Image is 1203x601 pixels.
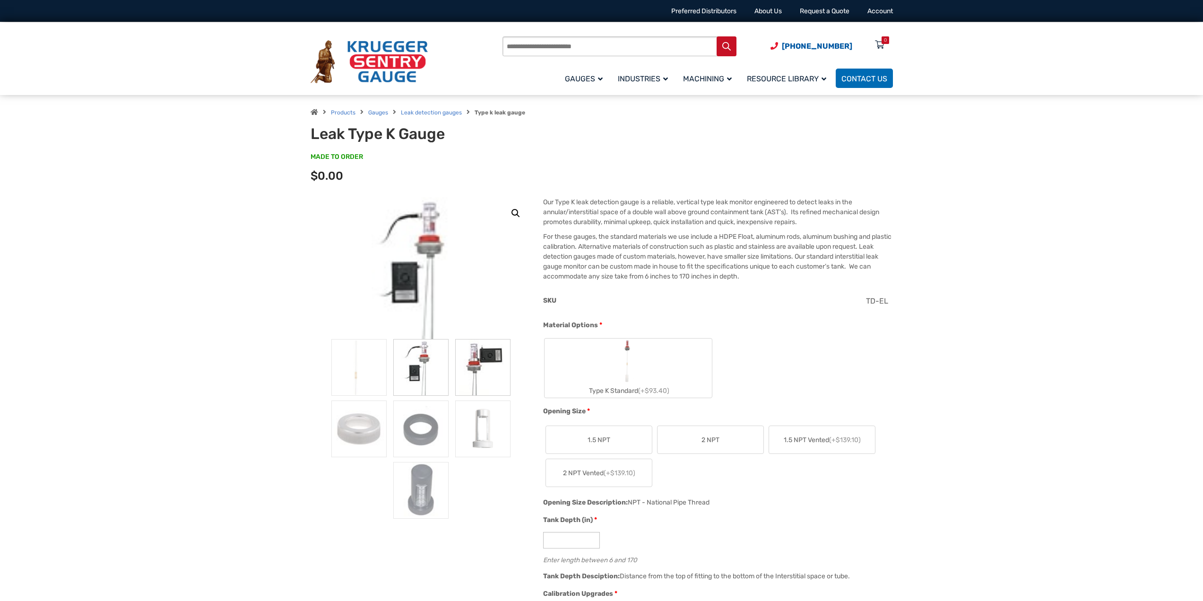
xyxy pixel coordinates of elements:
[311,152,363,162] span: MADE TO ORDER
[701,435,719,445] span: 2 NPT
[841,74,887,83] span: Contact Us
[754,7,782,15] a: About Us
[594,515,597,525] abbr: required
[331,401,387,457] img: Leak Type K Gauge - Image 4
[507,205,524,222] a: View full-screen image gallery
[782,42,852,51] span: [PHONE_NUMBER]
[867,7,893,15] a: Account
[543,572,620,580] span: Tank Depth Desciption:
[393,339,449,396] img: Leak Type K Gauge - Image 2
[543,554,888,563] div: Enter length between 6 and 170
[475,109,525,116] strong: Type k leak gauge
[866,296,888,305] span: TD-EL
[741,67,836,89] a: Resource Library
[543,321,598,329] span: Material Options
[543,197,892,227] p: Our Type K leak detection gauge is a reliable, vertical type leak monitor engineered to detect le...
[543,516,593,524] span: Tank Depth (in)
[619,339,637,384] img: Leak Detection Gauge
[455,339,511,396] img: Leak Type K Gauge - Image 3
[559,67,612,89] a: Gauges
[671,7,736,15] a: Preferred Distributors
[604,469,635,477] span: (+$139.10)
[372,197,471,339] img: Leak Type K Gauge - Image 2
[614,589,617,599] abbr: required
[543,407,586,415] span: Opening Size
[311,169,343,183] span: $0.00
[545,339,712,398] label: Type K Standard
[770,40,852,52] a: Phone Number (920) 434-8860
[599,320,602,330] abbr: required
[829,436,861,444] span: (+$139.10)
[311,125,544,143] h1: Leak Type K Gauge
[311,40,428,84] img: Krueger Sentry Gauge
[784,435,861,445] span: 1.5 NPT Vented
[620,572,850,580] div: Distance from the top of fitting to the bottom of the Interstitial space or tube.
[612,67,677,89] a: Industries
[884,36,887,44] div: 0
[545,384,712,398] div: Type K Standard
[565,74,603,83] span: Gauges
[543,232,892,281] p: For these gauges, the standard materials we use include a HDPE Float, aluminum rods, aluminum bus...
[543,498,628,506] span: Opening Size Description:
[393,462,449,519] img: Leak Type K Gauge - Image 7
[683,74,732,83] span: Machining
[563,468,635,478] span: 2 NPT Vented
[836,69,893,88] a: Contact Us
[455,401,511,457] img: ALG-OF
[747,74,826,83] span: Resource Library
[393,401,449,457] img: Leak Type K Gauge - Image 5
[543,590,613,598] span: Calibration Upgrades
[677,67,741,89] a: Machining
[638,387,669,395] span: (+$93.40)
[543,296,556,305] span: SKU
[401,109,462,116] a: Leak detection gauges
[618,74,668,83] span: Industries
[587,406,590,416] abbr: required
[628,498,710,506] div: NPT - National Pipe Thread
[800,7,849,15] a: Request a Quote
[588,435,610,445] span: 1.5 NPT
[331,109,355,116] a: Products
[368,109,388,116] a: Gauges
[331,339,387,396] img: Leak Detection Gauge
